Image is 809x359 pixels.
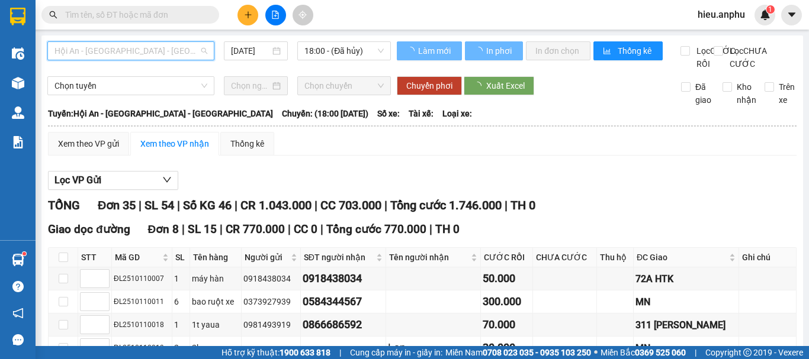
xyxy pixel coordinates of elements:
[23,252,26,255] sup: 1
[243,295,298,308] div: 0373927939
[326,222,426,236] span: Tổng cước 770.000
[635,318,737,332] div: 311 [PERSON_NAME]
[597,248,634,267] th: Thu hộ
[12,281,24,292] span: question-circle
[774,80,800,106] span: Trên xe
[282,107,368,120] span: Chuyến: (18:00 [DATE])
[388,339,479,356] div: Lan
[98,198,136,212] span: Đơn 35
[231,44,270,57] input: 11/10/2025
[145,198,174,212] span: SL 54
[54,42,207,60] span: Hội An - Nha Trang - Đà Lạt
[781,5,802,25] button: caret-down
[732,80,761,106] span: Kho nhận
[739,248,796,267] th: Ghi chú
[49,11,57,19] span: search
[786,9,797,20] span: caret-down
[12,334,24,345] span: message
[725,44,769,70] span: Lọc CHƯA CƯỚC
[304,42,384,60] span: 18:00 - (Đã hủy)
[48,222,130,236] span: Giao dọc đường
[389,251,468,264] span: Tên người nhận
[271,11,280,19] span: file-add
[760,9,771,20] img: icon-new-feature
[10,8,25,25] img: logo-vxr
[114,273,170,284] div: ĐL2510110007
[280,348,330,357] strong: 1900 633 818
[473,82,486,90] span: loading
[339,346,341,359] span: |
[114,296,170,308] div: ĐL2510110011
[320,198,381,212] span: CC 703.000
[435,222,460,236] span: TH 0
[691,80,716,106] span: Đã giao
[174,272,188,285] div: 1
[112,267,172,290] td: ĐL2510110007
[114,319,170,331] div: ĐL2510110018
[174,341,188,354] div: 2
[304,77,384,95] span: Chọn chuyến
[314,198,317,212] span: |
[235,198,237,212] span: |
[486,79,525,92] span: Xuất Excel
[603,47,613,56] span: bar-chart
[692,44,737,70] span: Lọc CƯỚC RỒI
[483,270,531,287] div: 50.000
[12,136,24,148] img: solution-icon
[303,316,384,333] div: 0866686592
[177,198,180,212] span: |
[637,251,727,264] span: ĐC Giao
[397,76,462,95] button: Chuyển phơi
[244,11,252,19] span: plus
[112,313,172,337] td: ĐL2510110018
[192,272,240,285] div: máy hàn
[429,222,432,236] span: |
[320,222,323,236] span: |
[301,290,386,313] td: 0584344567
[114,342,170,354] div: ĐL2510110019
[511,198,535,212] span: TH 0
[464,76,534,95] button: Xuất Excel
[635,341,737,355] div: MN
[384,198,387,212] span: |
[192,318,240,331] div: 1t yaua
[301,313,386,337] td: 0866686592
[445,346,591,359] span: Miền Nam
[481,248,534,267] th: CƯỚC RỒI
[174,295,188,308] div: 6
[115,251,160,264] span: Mã GD
[303,293,384,310] div: 0584344567
[526,41,590,60] button: In đơn chọn
[12,47,24,60] img: warehouse-icon
[245,251,288,264] span: Người gửi
[243,318,298,331] div: 0981493919
[182,222,185,236] span: |
[533,248,597,267] th: CHƯA CƯỚC
[190,248,242,267] th: Tên hàng
[397,41,462,60] button: Làm mới
[304,251,374,264] span: SĐT người nhận
[618,44,653,57] span: Thống kê
[418,44,452,57] span: Làm mới
[635,271,737,286] div: 72A HTK
[139,198,142,212] span: |
[220,222,223,236] span: |
[221,346,330,359] span: Hỗ trợ kỹ thuật:
[474,47,484,55] span: loading
[505,198,508,212] span: |
[483,339,531,356] div: 30.000
[240,198,312,212] span: CR 1.043.000
[174,318,188,331] div: 1
[148,222,179,236] span: Đơn 8
[12,254,24,266] img: warehouse-icon
[350,346,442,359] span: Cung cấp máy in - giấy in:
[768,5,772,14] span: 1
[594,350,598,355] span: ⚪️
[743,348,752,357] span: copyright
[12,106,24,119] img: warehouse-icon
[301,267,386,290] td: 0918438034
[188,222,217,236] span: SL 15
[226,222,285,236] span: CR 770.000
[601,346,686,359] span: Miền Bắc
[12,77,24,89] img: warehouse-icon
